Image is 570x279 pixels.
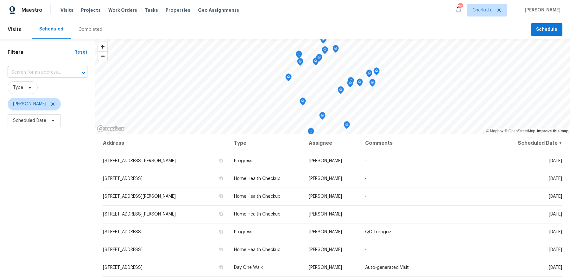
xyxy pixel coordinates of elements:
[218,247,224,252] button: Copy Address
[8,23,22,37] span: Visits
[344,121,350,131] div: Map marker
[218,264,224,270] button: Copy Address
[365,176,367,181] span: -
[97,125,125,132] a: Mapbox homepage
[347,80,353,90] div: Map marker
[360,134,498,152] th: Comments
[234,194,281,199] span: Home Health Checkup
[166,7,190,13] span: Properties
[79,68,88,77] button: Open
[13,101,46,107] span: [PERSON_NAME]
[322,46,328,56] div: Map marker
[537,129,568,133] a: Improve this map
[98,42,107,51] button: Zoom in
[549,212,562,216] span: [DATE]
[218,229,224,235] button: Copy Address
[8,68,70,77] input: Search for an address...
[229,134,304,152] th: Type
[300,98,306,108] div: Map marker
[103,194,176,199] span: [STREET_ADDRESS][PERSON_NAME]
[309,265,342,270] span: [PERSON_NAME]
[369,79,376,89] div: Map marker
[320,36,326,46] div: Map marker
[338,86,344,96] div: Map marker
[296,51,302,61] div: Map marker
[304,134,360,152] th: Assignee
[98,51,107,61] button: Zoom out
[549,265,562,270] span: [DATE]
[218,158,224,163] button: Copy Address
[365,159,367,163] span: -
[39,26,63,32] div: Scheduled
[313,58,319,68] div: Map marker
[74,49,87,56] div: Reset
[103,212,176,216] span: [STREET_ADDRESS][PERSON_NAME]
[13,117,46,124] span: Scheduled Date
[332,45,339,55] div: Map marker
[365,248,367,252] span: -
[309,248,342,252] span: [PERSON_NAME]
[486,129,503,133] a: Mapbox
[373,68,380,77] div: Map marker
[8,49,74,56] h1: Filters
[549,230,562,234] span: [DATE]
[297,58,303,68] div: Map marker
[522,7,560,13] span: [PERSON_NAME]
[79,26,102,33] div: Completed
[234,212,281,216] span: Home Health Checkup
[309,212,342,216] span: [PERSON_NAME]
[218,176,224,181] button: Copy Address
[365,212,367,216] span: -
[13,84,23,91] span: Type
[103,134,229,152] th: Address
[309,194,342,199] span: [PERSON_NAME]
[309,230,342,234] span: [PERSON_NAME]
[234,230,252,234] span: Progress
[103,248,142,252] span: [STREET_ADDRESS]
[348,77,354,87] div: Map marker
[103,265,142,270] span: [STREET_ADDRESS]
[531,23,562,36] button: Schedule
[234,159,252,163] span: Progress
[504,129,535,133] a: OpenStreetMap
[22,7,42,13] span: Maestro
[218,193,224,199] button: Copy Address
[103,159,176,163] span: [STREET_ADDRESS][PERSON_NAME]
[103,176,142,181] span: [STREET_ADDRESS]
[549,176,562,181] span: [DATE]
[319,112,326,122] div: Map marker
[365,230,391,234] span: QC Torogoz
[234,248,281,252] span: Home Health Checkup
[472,7,492,13] span: Charlotte
[316,54,322,64] div: Map marker
[365,265,409,270] span: Auto-generated Visit
[95,39,570,134] canvas: Map
[549,194,562,199] span: [DATE]
[308,128,314,138] div: Map marker
[536,26,557,34] span: Schedule
[309,159,342,163] span: [PERSON_NAME]
[357,79,363,89] div: Map marker
[218,211,224,217] button: Copy Address
[198,7,239,13] span: Geo Assignments
[285,74,292,83] div: Map marker
[60,7,73,13] span: Visits
[549,248,562,252] span: [DATE]
[365,194,367,199] span: -
[108,7,137,13] span: Work Orders
[309,176,342,181] span: [PERSON_NAME]
[81,7,101,13] span: Projects
[234,265,263,270] span: Day One Walk
[145,8,158,12] span: Tasks
[498,134,562,152] th: Scheduled Date ↑
[549,159,562,163] span: [DATE]
[458,4,462,10] div: 79
[98,52,107,61] span: Zoom out
[103,230,142,234] span: [STREET_ADDRESS]
[234,176,281,181] span: Home Health Checkup
[366,70,372,80] div: Map marker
